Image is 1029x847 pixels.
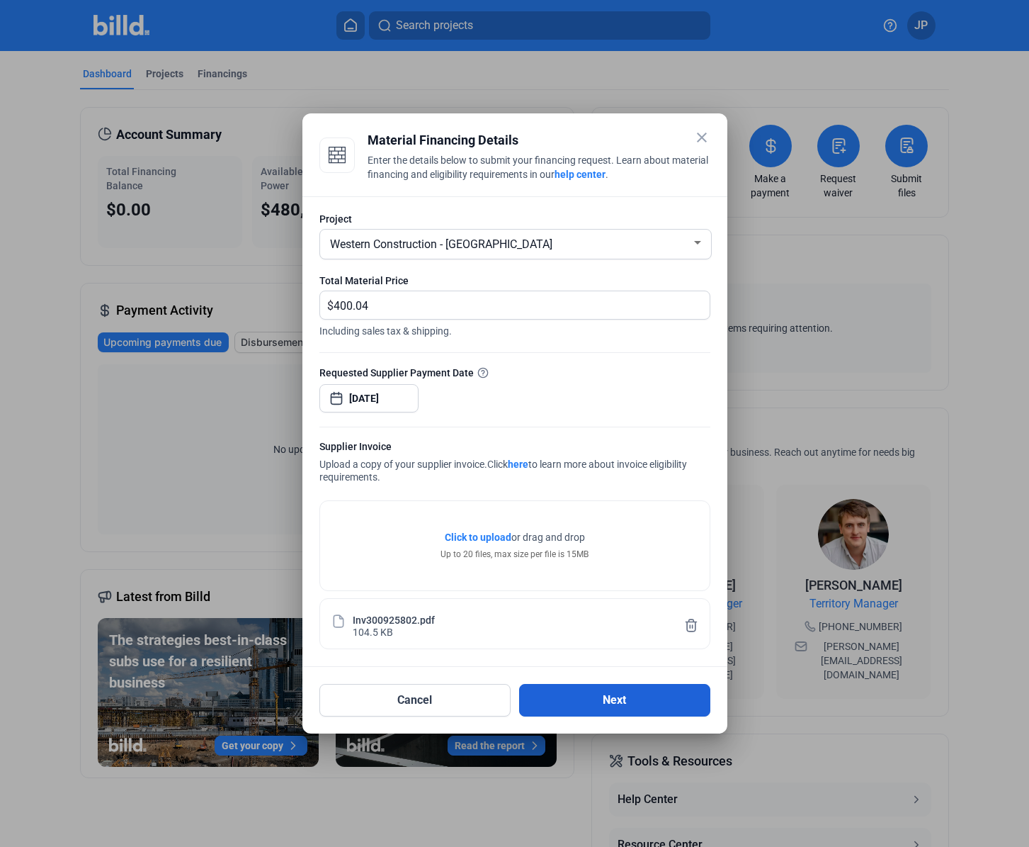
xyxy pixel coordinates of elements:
[606,169,608,180] span: .
[319,439,710,457] div: Supplier Invoice
[349,390,410,407] input: Select date
[330,237,552,251] span: Western Construction - [GEOGRAPHIC_DATA]
[440,548,589,561] div: Up to 20 files, max size per file is 15MB
[329,384,343,398] button: Open calendar
[320,291,334,315] span: $
[368,130,710,150] div: Material Financing Details
[334,291,693,319] input: 0.00
[319,365,710,380] div: Requested Supplier Payment Date
[353,613,435,625] div: Inv300925802.pdf
[508,459,528,470] a: here
[319,439,710,486] div: Upload a copy of your supplier invoice.
[693,129,710,146] mat-icon: close
[319,684,511,717] button: Cancel
[353,625,393,637] div: 104.5 KB
[319,320,710,338] span: Including sales tax & shipping.
[319,459,687,483] span: Click to learn more about invoice eligibility requirements.
[555,169,606,180] a: help center
[319,274,710,288] div: Total Material Price
[368,153,710,184] div: Enter the details below to submit your financing request. Learn about material financing and elig...
[445,532,511,543] span: Click to upload
[511,530,585,544] span: or drag and drop
[519,684,710,717] button: Next
[319,212,710,226] div: Project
